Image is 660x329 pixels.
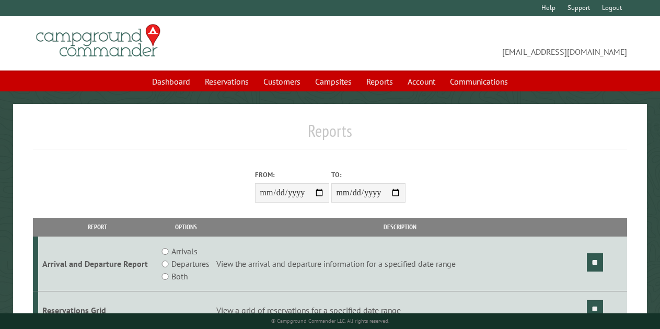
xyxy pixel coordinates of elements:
[171,245,198,257] label: Arrivals
[444,72,514,91] a: Communications
[330,29,627,58] span: [EMAIL_ADDRESS][DOMAIN_NAME]
[360,72,399,91] a: Reports
[271,318,389,324] small: © Campground Commander LLC. All rights reserved.
[199,72,255,91] a: Reservations
[255,170,329,180] label: From:
[257,72,307,91] a: Customers
[38,237,157,291] td: Arrival and Departure Report
[215,218,585,236] th: Description
[215,237,585,291] td: View the arrival and departure information for a specified date range
[171,257,210,270] label: Departures
[309,72,358,91] a: Campsites
[33,121,627,149] h1: Reports
[33,20,164,61] img: Campground Commander
[146,72,196,91] a: Dashboard
[401,72,442,91] a: Account
[157,218,215,236] th: Options
[331,170,406,180] label: To:
[38,218,157,236] th: Report
[171,270,188,283] label: Both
